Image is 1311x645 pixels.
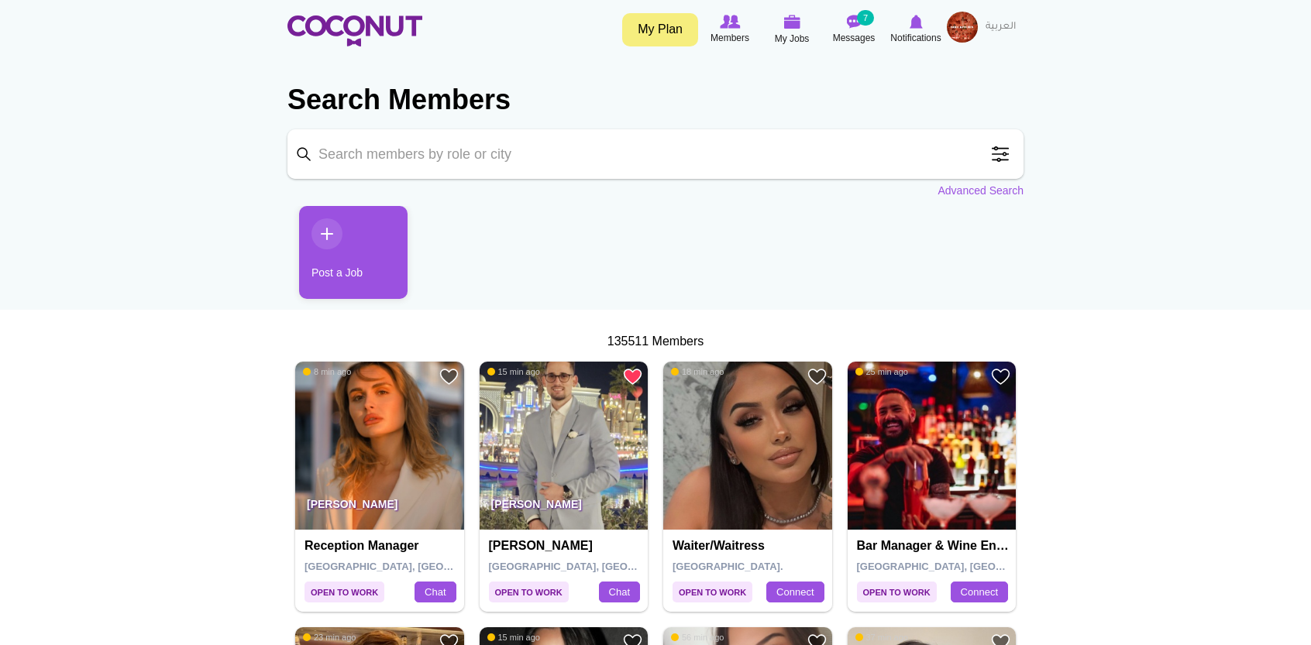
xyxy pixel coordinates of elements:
img: My Jobs [783,15,800,29]
li: 1 / 1 [287,206,396,310]
a: العربية [978,12,1024,43]
span: Open to Work [305,582,384,602]
h4: Reception Manager [305,539,459,553]
span: 56 min ago [671,632,724,643]
span: [GEOGRAPHIC_DATA], [GEOGRAPHIC_DATA] [489,561,710,572]
span: Notifications [890,30,941,46]
span: [GEOGRAPHIC_DATA]. [673,561,783,572]
h4: Waiter/Waitress [673,539,827,553]
span: 8 min ago [303,366,351,377]
span: Open to Work [489,582,569,602]
a: Connect [766,582,824,603]
a: Add to Favourites [439,367,459,386]
img: Notifications [910,15,923,29]
a: Post a Job [299,206,408,299]
img: Home [287,15,422,46]
span: Members [711,30,749,46]
span: 37 min ago [855,632,908,643]
div: 135511 Members [287,333,1024,351]
h2: Search Members [287,81,1024,118]
span: Open to Work [673,582,752,602]
span: [GEOGRAPHIC_DATA], [GEOGRAPHIC_DATA] [857,561,1078,572]
input: Search members by role or city [287,129,1024,179]
p: [PERSON_NAME] [480,486,649,530]
a: My Plan [622,13,698,46]
a: Remove from Favourites [623,367,642,386]
a: Notifications Notifications [885,12,947,47]
a: Chat [415,582,456,603]
span: 25 min ago [855,366,908,377]
p: [PERSON_NAME] [295,486,464,530]
span: Messages [833,30,876,46]
a: Browse Members Members [699,12,761,47]
span: My Jobs [775,31,810,46]
a: Add to Favourites [991,367,1010,386]
span: 15 min ago [487,366,540,377]
h4: [PERSON_NAME] [489,539,643,553]
a: Advanced Search [938,183,1024,198]
span: Open to Work [857,582,937,602]
span: 15 min ago [487,632,540,643]
a: Messages Messages 7 [823,12,885,47]
a: Chat [599,582,640,603]
a: My Jobs My Jobs [761,12,823,48]
span: 18 min ago [671,366,724,377]
img: Messages [846,15,862,29]
a: Add to Favourites [807,367,827,386]
span: [GEOGRAPHIC_DATA], [GEOGRAPHIC_DATA] [305,561,525,572]
h4: Bar Manager & Wine Enthusiast [857,539,1011,553]
img: Browse Members [720,15,740,29]
small: 7 [857,10,874,26]
a: Connect [951,582,1008,603]
span: 23 min ago [303,632,356,643]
